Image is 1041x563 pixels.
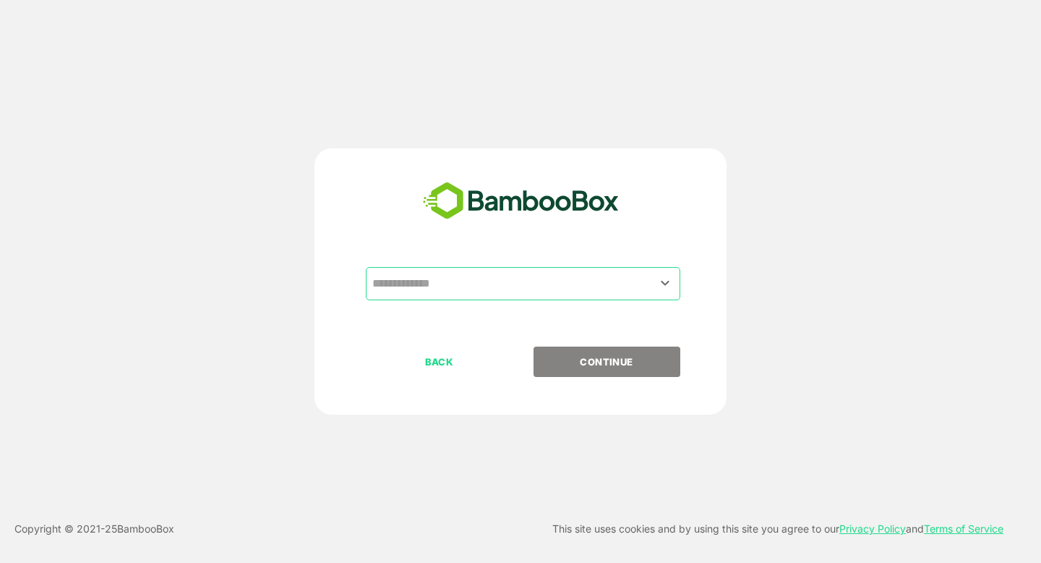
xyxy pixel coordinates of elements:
[656,274,675,293] button: Open
[924,522,1003,535] a: Terms of Service
[534,354,679,370] p: CONTINUE
[839,522,906,535] a: Privacy Policy
[415,177,627,225] img: bamboobox
[552,520,1003,538] p: This site uses cookies and by using this site you agree to our and
[14,520,174,538] p: Copyright © 2021- 25 BambooBox
[367,354,512,370] p: BACK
